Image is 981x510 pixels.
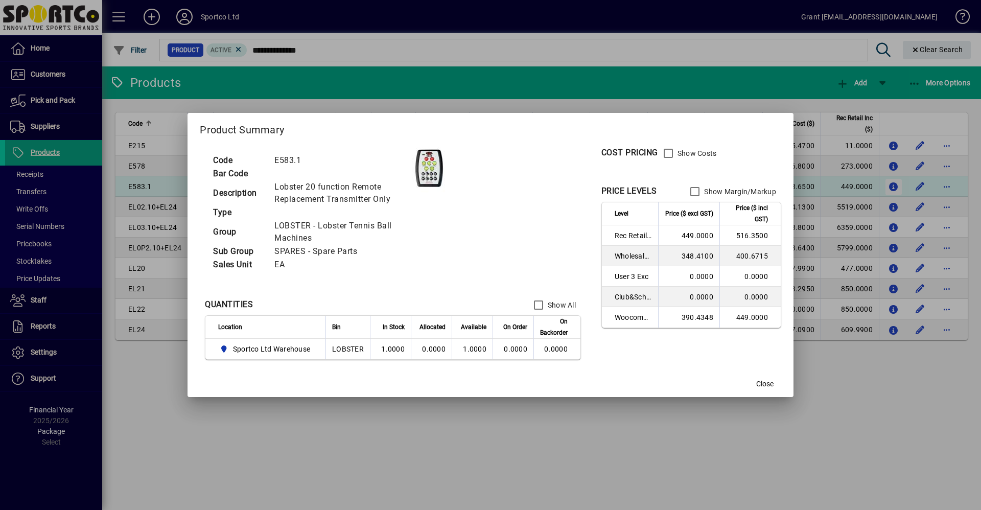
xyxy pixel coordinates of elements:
[615,251,652,261] span: Wholesale Exc
[269,245,404,258] td: SPARES - Spare Parts
[205,298,253,311] div: QUANTITIES
[188,113,793,143] h2: Product Summary
[749,375,781,393] button: Close
[269,154,404,167] td: E583.1
[208,154,269,167] td: Code
[675,148,717,158] label: Show Costs
[218,321,242,333] span: Location
[719,287,781,307] td: 0.0000
[208,258,269,271] td: Sales Unit
[269,219,404,245] td: LOBSTER - Lobster Tennis Ball Machines
[411,339,452,359] td: 0.0000
[665,208,713,219] span: Price ($ excl GST)
[615,208,628,219] span: Level
[533,339,580,359] td: 0.0000
[658,225,719,246] td: 449.0000
[756,379,774,389] span: Close
[658,287,719,307] td: 0.0000
[615,312,652,322] span: Woocommerce Retail
[218,343,314,355] span: Sportco Ltd Warehouse
[208,206,269,219] td: Type
[503,321,527,333] span: On Order
[208,219,269,245] td: Group
[601,147,658,159] div: COST PRICING
[325,339,370,359] td: LOBSTER
[702,187,776,197] label: Show Margin/Markup
[540,316,568,338] span: On Backorder
[208,167,269,180] td: Bar Code
[601,185,657,197] div: PRICE LEVELS
[719,307,781,328] td: 449.0000
[404,143,455,194] img: contain
[208,180,269,206] td: Description
[383,321,405,333] span: In Stock
[658,246,719,266] td: 348.4100
[719,246,781,266] td: 400.6715
[719,266,781,287] td: 0.0000
[546,300,576,310] label: Show All
[269,258,404,271] td: EA
[419,321,446,333] span: Allocated
[504,345,527,353] span: 0.0000
[452,339,493,359] td: 1.0000
[370,339,411,359] td: 1.0000
[461,321,486,333] span: Available
[269,180,404,206] td: Lobster 20 function Remote Replacement Transmitter Only
[332,321,341,333] span: Bin
[615,292,652,302] span: Club&School Exc
[719,225,781,246] td: 516.3500
[208,245,269,258] td: Sub Group
[615,230,652,241] span: Rec Retail Inc
[233,344,310,354] span: Sportco Ltd Warehouse
[658,307,719,328] td: 390.4348
[658,266,719,287] td: 0.0000
[615,271,652,282] span: User 3 Exc
[726,202,768,225] span: Price ($ incl GST)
